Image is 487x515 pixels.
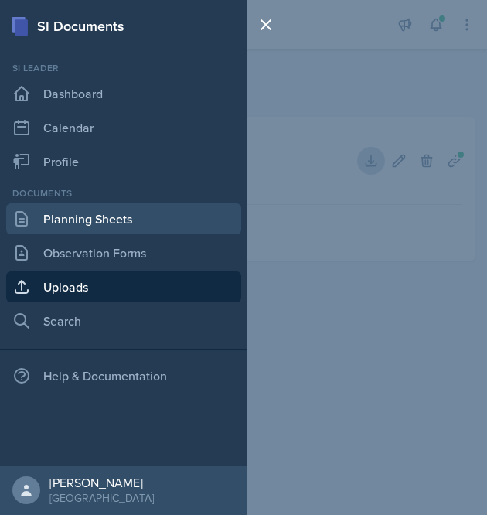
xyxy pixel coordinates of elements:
[6,186,241,200] div: Documents
[6,146,241,177] a: Profile
[6,305,241,336] a: Search
[6,61,241,75] div: Si leader
[49,475,154,490] div: [PERSON_NAME]
[6,237,241,268] a: Observation Forms
[6,112,241,143] a: Calendar
[6,360,241,391] div: Help & Documentation
[6,203,241,234] a: Planning Sheets
[49,490,154,506] div: [GEOGRAPHIC_DATA]
[6,271,241,302] a: Uploads
[6,78,241,109] a: Dashboard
